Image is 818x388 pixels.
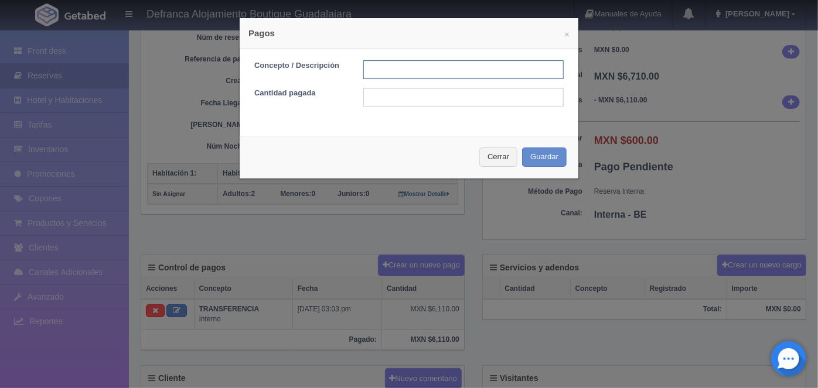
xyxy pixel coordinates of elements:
[246,88,355,99] label: Cantidad pagada
[479,147,517,167] button: Cerrar
[522,147,567,167] button: Guardar
[564,30,570,39] button: ×
[248,27,570,39] h4: Pagos
[246,60,355,71] label: Concepto / Descripción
